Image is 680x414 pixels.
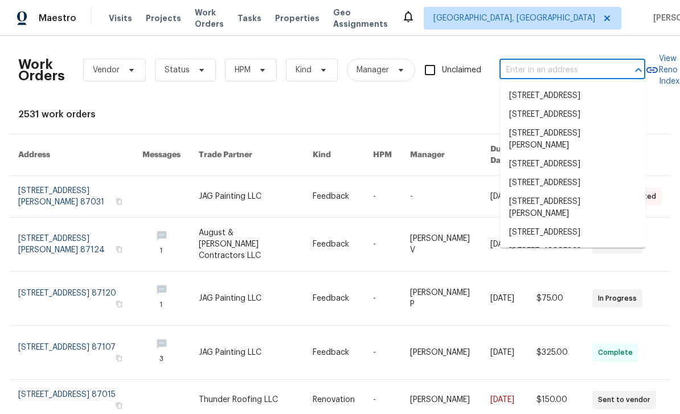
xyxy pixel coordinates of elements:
[304,326,364,380] td: Feedback
[114,299,124,309] button: Copy Address
[364,176,401,218] td: -
[630,62,646,78] button: Close
[190,326,304,380] td: JAG Painting LLC
[190,218,304,272] td: August & [PERSON_NAME] Contractors LLC
[500,242,646,273] li: [STREET_ADDRESS][PERSON_NAME]
[195,7,224,30] span: Work Orders
[500,87,646,105] li: [STREET_ADDRESS]
[18,109,662,120] div: 2531 work orders
[109,13,132,24] span: Visits
[401,326,482,380] td: [PERSON_NAME]
[401,134,482,176] th: Manager
[114,353,124,363] button: Copy Address
[114,244,124,255] button: Copy Address
[401,272,482,326] td: [PERSON_NAME] P
[499,62,613,79] input: Enter in an address
[500,155,646,174] li: [STREET_ADDRESS]
[401,218,482,272] td: [PERSON_NAME] V
[296,64,312,76] span: Kind
[645,53,679,87] a: View Reno Index
[18,59,65,81] h2: Work Orders
[364,326,401,380] td: -
[304,134,364,176] th: Kind
[304,272,364,326] td: Feedback
[39,13,76,24] span: Maestro
[133,134,190,176] th: Messages
[500,223,646,242] li: [STREET_ADDRESS]
[500,174,646,192] li: [STREET_ADDRESS]
[190,272,304,326] td: JAG Painting LLC
[165,64,190,76] span: Status
[364,134,401,176] th: HPM
[93,64,120,76] span: Vendor
[364,218,401,272] td: -
[275,13,319,24] span: Properties
[481,134,527,176] th: Due Date
[500,192,646,223] li: [STREET_ADDRESS][PERSON_NAME]
[190,176,304,218] td: JAG Painting LLC
[9,134,133,176] th: Address
[304,176,364,218] td: Feedback
[364,272,401,326] td: -
[433,13,595,24] span: [GEOGRAPHIC_DATA], [GEOGRAPHIC_DATA]
[235,64,251,76] span: HPM
[500,105,646,124] li: [STREET_ADDRESS]
[333,7,388,30] span: Geo Assignments
[442,64,481,76] span: Unclaimed
[304,218,364,272] td: Feedback
[237,14,261,22] span: Tasks
[114,196,124,207] button: Copy Address
[146,13,181,24] span: Projects
[401,176,482,218] td: -
[190,134,304,176] th: Trade Partner
[500,124,646,155] li: [STREET_ADDRESS][PERSON_NAME]
[357,64,389,76] span: Manager
[114,400,124,411] button: Copy Address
